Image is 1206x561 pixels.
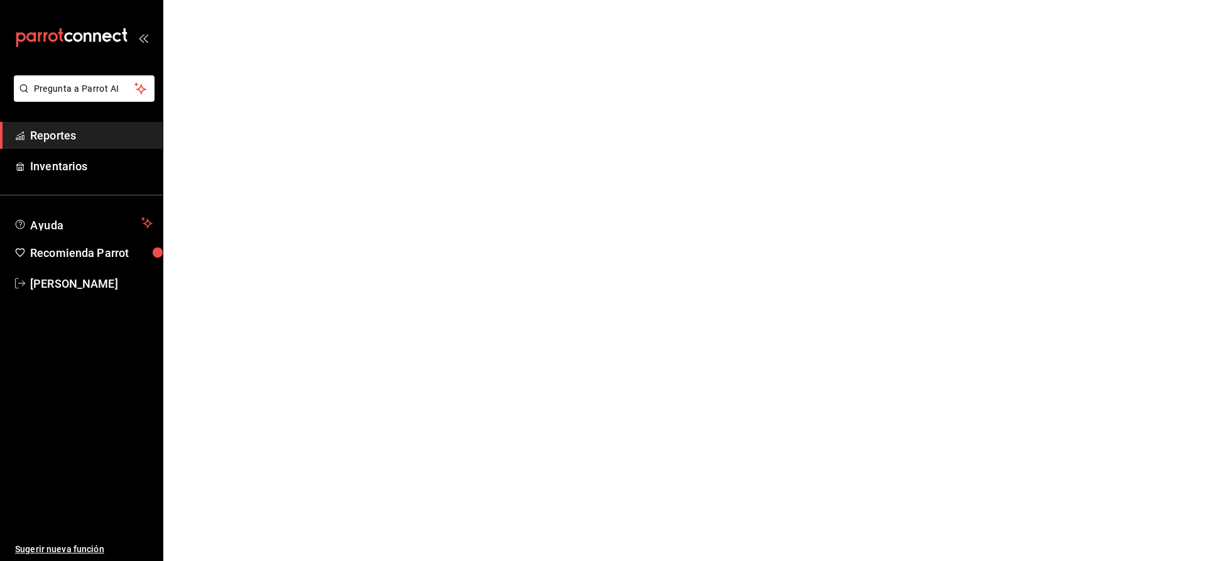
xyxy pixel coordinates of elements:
[34,82,135,95] span: Pregunta a Parrot AI
[138,33,148,43] button: open_drawer_menu
[30,275,153,292] span: [PERSON_NAME]
[9,91,155,104] a: Pregunta a Parrot AI
[14,75,155,102] button: Pregunta a Parrot AI
[30,158,153,175] span: Inventarios
[30,127,153,144] span: Reportes
[30,215,136,231] span: Ayuda
[30,244,153,261] span: Recomienda Parrot
[15,543,153,556] span: Sugerir nueva función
